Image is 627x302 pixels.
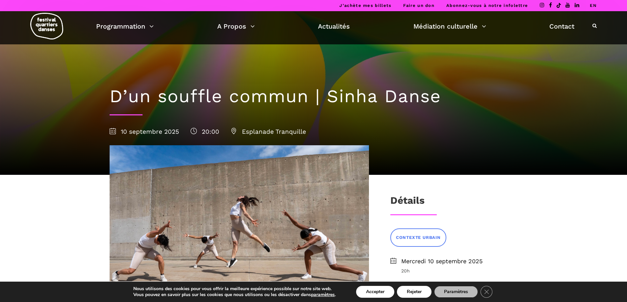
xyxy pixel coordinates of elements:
[339,3,391,8] a: J’achète mes billets
[356,286,394,298] button: Accepter
[481,286,492,298] button: Close GDPR Cookie Banner
[110,86,518,107] h1: D’un souffle commun | Sinha Danse
[133,292,336,298] p: Vous pouvez en savoir plus sur les cookies que nous utilisons ou les désactiver dans .
[590,3,597,8] a: EN
[318,21,350,32] a: Actualités
[110,128,179,135] span: 10 septembre 2025
[30,13,63,39] img: logo-fqd-med
[390,195,425,211] h3: Détails
[390,228,446,246] a: CONTEXTE URBAIN
[396,234,441,241] span: CONTEXTE URBAIN
[446,3,528,8] a: Abonnez-vous à notre infolettre
[191,128,219,135] span: 20:00
[401,267,518,274] span: 20h
[96,21,154,32] a: Programmation
[549,21,574,32] a: Contact
[397,286,431,298] button: Rejeter
[401,257,518,266] span: Mercredi 10 septembre 2025
[403,3,434,8] a: Faire un don
[311,292,335,298] button: paramètres
[133,286,336,292] p: Nous utilisons des cookies pour vous offrir la meilleure expérience possible sur notre site web.
[413,21,486,32] a: Médiation culturelle
[217,21,255,32] a: A Propos
[231,128,306,135] span: Esplanade Tranquille
[434,286,478,298] button: Paramètres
